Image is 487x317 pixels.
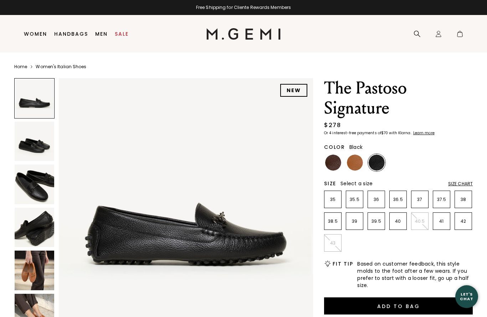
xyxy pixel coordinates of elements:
[324,240,341,246] p: 43
[346,197,363,202] p: 35.5
[413,130,435,136] klarna-placement-style-cta: Learn more
[347,155,363,171] img: Tan
[411,197,428,202] p: 37
[333,261,353,267] h2: Fit Tip
[448,181,473,187] div: Size Chart
[15,208,54,247] img: The Pastoso Signature
[340,180,373,187] span: Select a size
[324,130,381,136] klarna-placement-style-body: Or 4 interest-free payments of
[15,165,54,204] img: The Pastoso Signature
[325,155,341,171] img: Chocolate
[357,260,473,289] span: Based on customer feedback, this style molds to the foot after a few wears. If you prefer to star...
[324,181,336,186] h2: Size
[36,64,86,70] a: Women's Italian Shoes
[412,131,435,135] a: Learn more
[411,218,428,224] p: 40.5
[455,218,472,224] p: 42
[433,197,450,202] p: 37.5
[455,197,472,202] p: 38
[15,251,54,290] img: The Pastoso Signature
[324,78,473,118] h1: The Pastoso Signature
[115,31,129,37] a: Sale
[389,130,412,136] klarna-placement-style-body: with Klarna
[349,144,363,151] span: Black
[324,197,341,202] p: 35
[324,144,345,150] h2: Color
[390,218,406,224] p: 40
[390,197,406,202] p: 36.5
[206,28,281,40] img: M.Gemi
[324,121,341,130] div: $278
[455,292,478,301] div: Let's Chat
[324,218,341,224] p: 38.5
[280,84,307,97] div: NEW
[324,297,473,315] button: Add to Bag
[433,218,450,224] p: 41
[369,155,385,171] img: Black
[368,218,385,224] p: 39.5
[24,31,47,37] a: Women
[95,31,108,37] a: Men
[54,31,88,37] a: Handbags
[346,218,363,224] p: 39
[15,122,54,161] img: The Pastoso Signature
[381,130,388,136] klarna-placement-style-amount: $70
[14,64,27,70] a: Home
[368,197,385,202] p: 36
